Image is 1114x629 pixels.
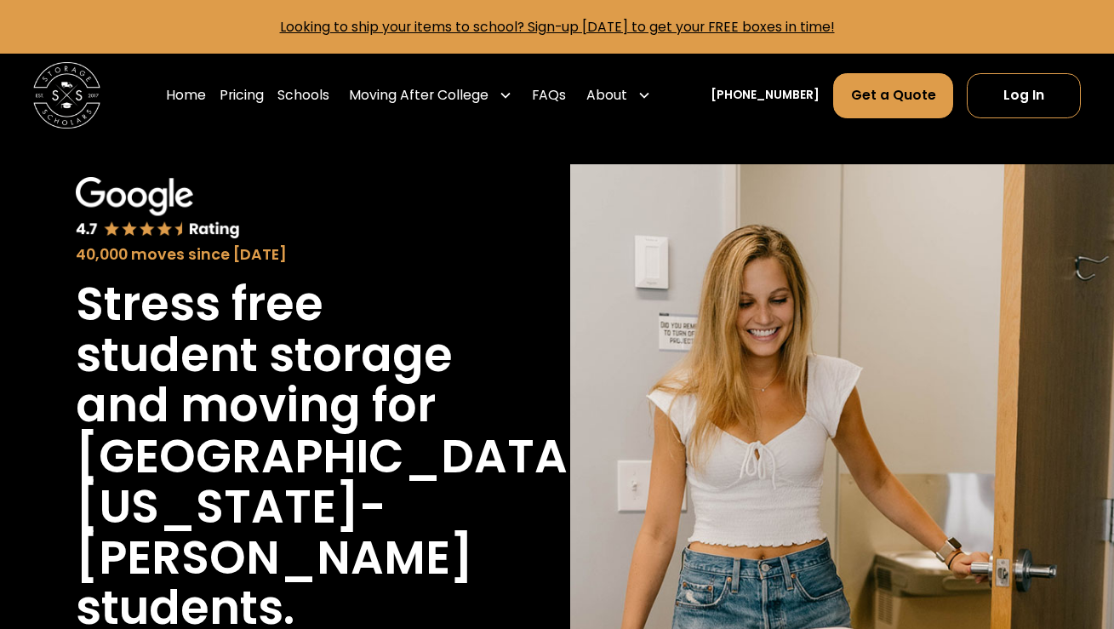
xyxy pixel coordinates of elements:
[586,85,627,106] div: About
[711,87,820,105] a: [PHONE_NUMBER]
[33,62,100,129] img: Storage Scholars main logo
[280,17,835,37] a: Looking to ship your items to school? Sign-up [DATE] to get your FREE boxes in time!
[349,85,488,106] div: Moving After College
[76,177,240,240] img: Google 4.7 star rating
[76,243,467,266] div: 40,000 moves since [DATE]
[76,279,467,431] h1: Stress free student storage and moving for
[76,432,591,583] h1: [GEOGRAPHIC_DATA][US_STATE]-[PERSON_NAME]
[833,73,953,118] a: Get a Quote
[532,72,566,119] a: FAQs
[277,72,329,119] a: Schools
[220,72,264,119] a: Pricing
[166,72,206,119] a: Home
[967,73,1081,118] a: Log In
